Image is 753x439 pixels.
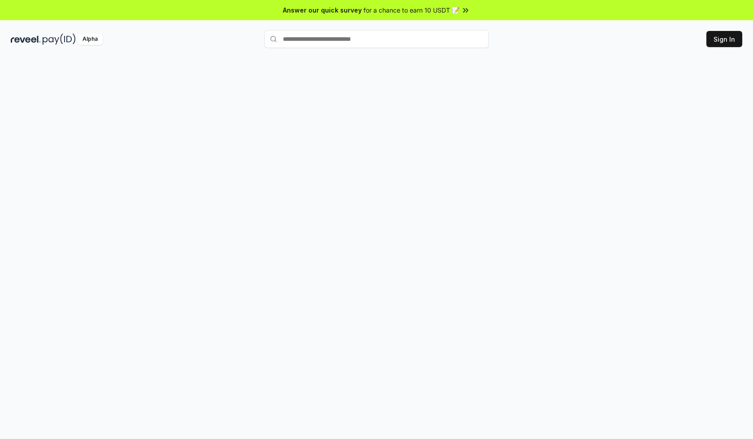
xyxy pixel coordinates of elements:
[43,34,76,45] img: pay_id
[364,5,459,15] span: for a chance to earn 10 USDT 📝
[11,34,41,45] img: reveel_dark
[78,34,103,45] div: Alpha
[706,31,742,47] button: Sign In
[283,5,362,15] span: Answer our quick survey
